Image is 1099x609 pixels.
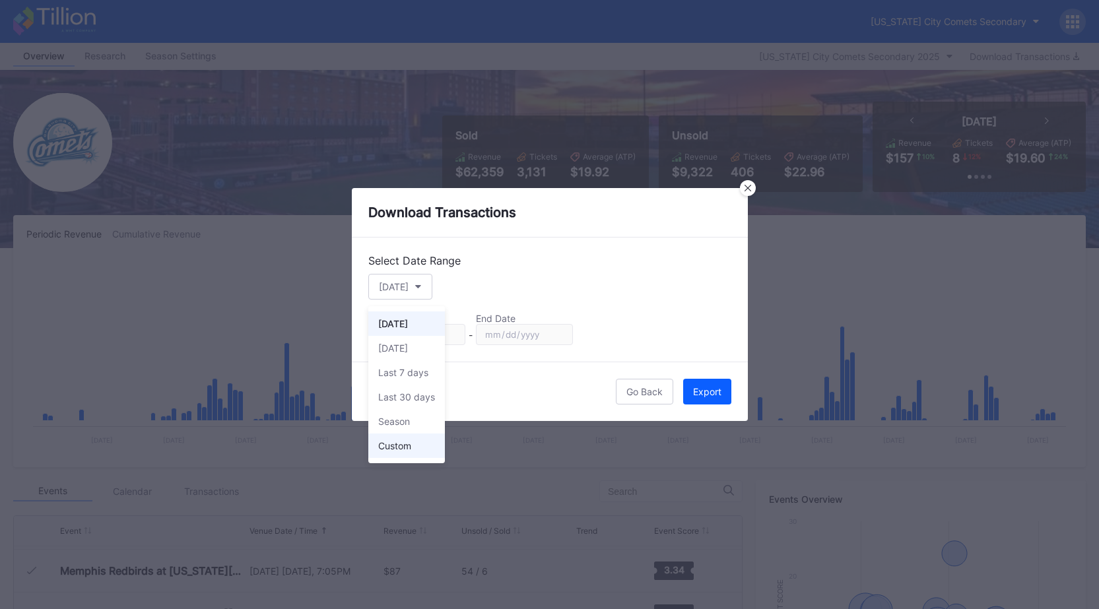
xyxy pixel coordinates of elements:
[378,440,411,451] div: Custom
[378,342,408,354] div: [DATE]
[378,367,428,378] div: Last 7 days
[378,318,408,329] div: [DATE]
[378,391,435,402] div: Last 30 days
[378,416,410,427] div: Season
